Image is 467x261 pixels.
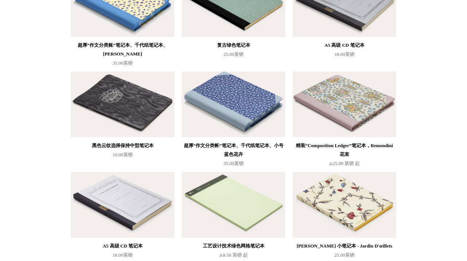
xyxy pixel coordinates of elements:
a: 黑色云纹选择保持中型笔记本 10.00英镑 [71,141,174,171]
font: 工艺设计技术绿色网格笔记本 [203,243,265,249]
font: 18.00英镑 [334,51,354,57]
img: 工艺设计技术绿色网格笔记本 [182,172,285,238]
font: 35.00英镑 [223,161,243,166]
img: A5 高级 CD 笔记本 [71,172,174,238]
font: 黑色云纹选择保持中型笔记本 [92,143,154,148]
a: 黑色云纹选择保持中型笔记本 黑色云纹选择保持中型笔记本 [71,72,174,137]
img: Antoinette Poisson 小笔记本 - Jardin D'œillets [293,172,396,238]
img: 超厚“作文分类帐”笔记本、千代纸笔记本、小号蓝色花卉 [182,72,285,137]
font: 从 [329,162,333,166]
font: 25.00 英镑 起 [333,161,360,166]
font: A5 高级 CD 笔记本 [103,243,142,249]
a: 超厚“作文分类账”笔记本、千代纸笔记本、[PERSON_NAME] 35.00英镑 [71,41,174,71]
a: 精装“Composition Ledger”笔记本，Remondini 花束 精装“Composition Ledger”笔记本，Remondini 花束 [293,72,396,137]
font: 精装“Composition Ledger”笔记本，Remondini 花束 [296,143,393,157]
font: 25.00英镑 [223,51,243,57]
font: 8.50 英镑 起 [223,252,248,258]
font: 18.00英镑 [112,252,132,258]
font: 25.00英镑 [334,252,354,258]
a: 工艺设计技术绿色网格笔记本 工艺设计技术绿色网格笔记本 [182,172,285,238]
font: 从 [219,253,223,257]
font: 10.00英镑 [112,152,132,157]
a: Antoinette Poisson 小笔记本 - Jardin D'œillets Antoinette Poisson 小笔记本 - Jardin D'œillets [293,172,396,238]
img: 精装“Composition Ledger”笔记本，Remondini 花束 [293,72,396,137]
font: 超厚“作文分类账”笔记本、千代纸笔记本、[PERSON_NAME] [78,42,168,57]
img: 黑色云纹选择保持中型笔记本 [71,72,174,137]
font: [PERSON_NAME] 小笔记本 - Jardin D'œillets [297,243,392,249]
a: A5 高级 CD 笔记本 A5 高级 CD 笔记本 [71,172,174,238]
a: A5 高级 CD 笔记本 18.00英镑 [293,41,396,71]
a: 超厚“作文分类帐”笔记本、千代纸笔记本、小号蓝色花卉 超厚“作文分类帐”笔记本、千代纸笔记本、小号蓝色花卉 [182,72,285,137]
font: 超厚“作文分类帐”笔记本、千代纸笔记本、小号蓝色花卉 [184,143,283,157]
font: A5 高级 CD 笔记本 [324,42,364,48]
a: 精装“Composition Ledger”笔记本，Remondini 花束 从25.00 英镑 起 [293,141,396,171]
a: 超厚“作文分类帐”笔记本、千代纸笔记本、小号蓝色花卉 35.00英镑 [182,141,285,171]
font: 35.00英镑 [112,60,132,66]
a: 复古绿色笔记本 25.00英镑 [182,41,285,71]
font: 复古绿色笔记本 [217,42,250,48]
